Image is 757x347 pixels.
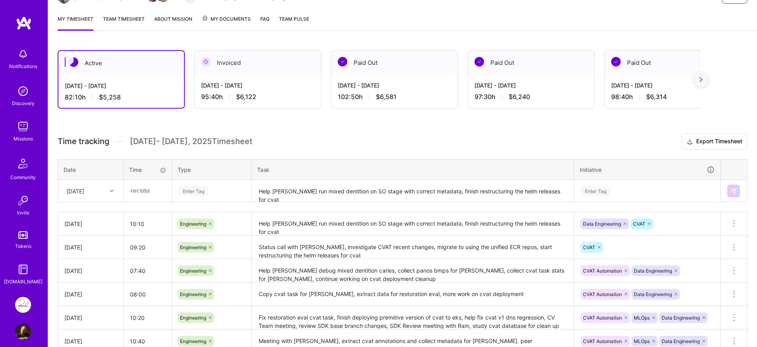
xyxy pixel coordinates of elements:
[634,315,650,321] span: MLOps
[124,260,172,281] input: HH:MM
[252,159,574,180] th: Task
[58,51,184,75] div: Active
[124,213,172,234] input: HH:MM
[124,307,172,328] input: HH:MM
[195,51,321,75] div: Invoiced
[129,166,166,174] div: Time
[202,15,251,23] span: My Documents
[99,93,121,101] span: $5,258
[103,15,145,31] a: Team timesheet
[66,187,84,195] div: [DATE]
[180,244,206,250] span: Engineering
[110,189,114,193] i: icon Chevron
[730,188,737,194] img: Submit
[16,16,32,30] img: logo
[583,244,595,250] span: CVAT
[583,291,622,297] span: CVAT Automation
[180,268,206,274] span: Engineering
[662,338,700,344] span: Data Engineering
[10,173,36,181] div: Community
[13,297,33,313] a: Pearl: ML Engineering Team
[634,268,672,274] span: Data Engineering
[252,213,573,235] textarea: Help [PERSON_NAME] run mixed dentition on SO stage with correct metadata, finish restructuring th...
[64,290,117,298] div: [DATE]
[474,93,588,101] div: 97:30 h
[580,165,715,174] div: Initiative
[474,57,484,66] img: Paid Out
[15,46,31,62] img: bell
[252,236,573,258] textarea: Status call with [PERSON_NAME], investigate CVAT recent changes, migrate to using the unified ECR...
[14,135,33,143] div: Missions
[687,138,693,146] i: icon Download
[376,93,397,101] span: $6,581
[154,15,192,31] a: About Mission
[69,57,78,67] img: Active
[58,15,93,31] a: My timesheet
[65,93,178,101] div: 82:10 h
[18,231,28,239] img: tokens
[633,221,645,227] span: CVAT
[64,267,117,275] div: [DATE]
[13,324,33,340] a: User Avatar
[58,159,124,180] th: Date
[699,77,703,82] img: right
[583,221,621,227] span: Data Engineering
[468,51,594,75] div: Paid Out
[583,315,622,321] span: CVAT Automation
[58,136,109,146] span: Time tracking
[338,93,451,101] div: 102:50 h
[279,16,309,22] span: Team Pulse
[583,338,622,344] span: CVAT Automation
[279,15,309,31] a: Team Pulse
[15,242,31,250] div: Tokens
[179,185,208,197] div: Enter Tag
[611,57,621,66] img: Paid Out
[260,15,269,31] a: FAQ
[634,338,650,344] span: MLOps
[15,324,31,340] img: User Avatar
[605,51,731,75] div: Paid Out
[17,209,29,217] div: Invite
[64,337,117,345] div: [DATE]
[252,260,573,282] textarea: Help [PERSON_NAME] debug mixed dentition caries, collect panos bmps for [PERSON_NAME], collect cv...
[252,307,573,329] textarea: Fix restoration eval cvat task, finish deploying premitive version of cvat to eks, help fix cvat ...
[9,62,37,70] div: Notifications
[474,81,588,90] div: [DATE] - [DATE]
[634,291,672,297] span: Data Engineering
[180,315,206,321] span: Engineering
[15,119,31,135] img: teamwork
[662,315,700,321] span: Data Engineering
[15,297,31,313] img: Pearl: ML Engineering Team
[4,277,43,286] div: [DOMAIN_NAME]
[236,93,256,101] span: $6,122
[646,93,667,101] span: $6,314
[331,51,458,75] div: Paid Out
[124,237,172,258] input: HH:MM
[583,268,622,274] span: CVAT Automation
[64,314,117,322] div: [DATE]
[124,284,172,305] input: HH:MM
[611,93,725,101] div: 98:40 h
[581,185,610,197] div: Enter Tag
[201,93,315,101] div: 95:40 h
[65,82,178,90] div: [DATE] - [DATE]
[12,99,35,107] div: Discovery
[509,93,530,101] span: $6,240
[338,57,347,66] img: Paid Out
[15,261,31,277] img: guide book
[64,220,117,228] div: [DATE]
[180,221,206,227] span: Engineering
[15,193,31,209] img: Invite
[202,15,251,31] a: My Documents
[252,283,573,305] textarea: Copy cvat task for [PERSON_NAME], extract data for restoration eval, more work on cvat deployment
[611,81,725,90] div: [DATE] - [DATE]
[338,81,451,90] div: [DATE] - [DATE]
[172,159,252,180] th: Type
[130,136,252,146] span: [DATE] - [DATE] , 2025 Timesheet
[180,291,206,297] span: Engineering
[14,154,33,173] img: Community
[681,134,747,150] button: Export Timesheet
[124,180,171,201] input: HH:MM
[201,81,315,90] div: [DATE] - [DATE]
[64,243,117,251] div: [DATE]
